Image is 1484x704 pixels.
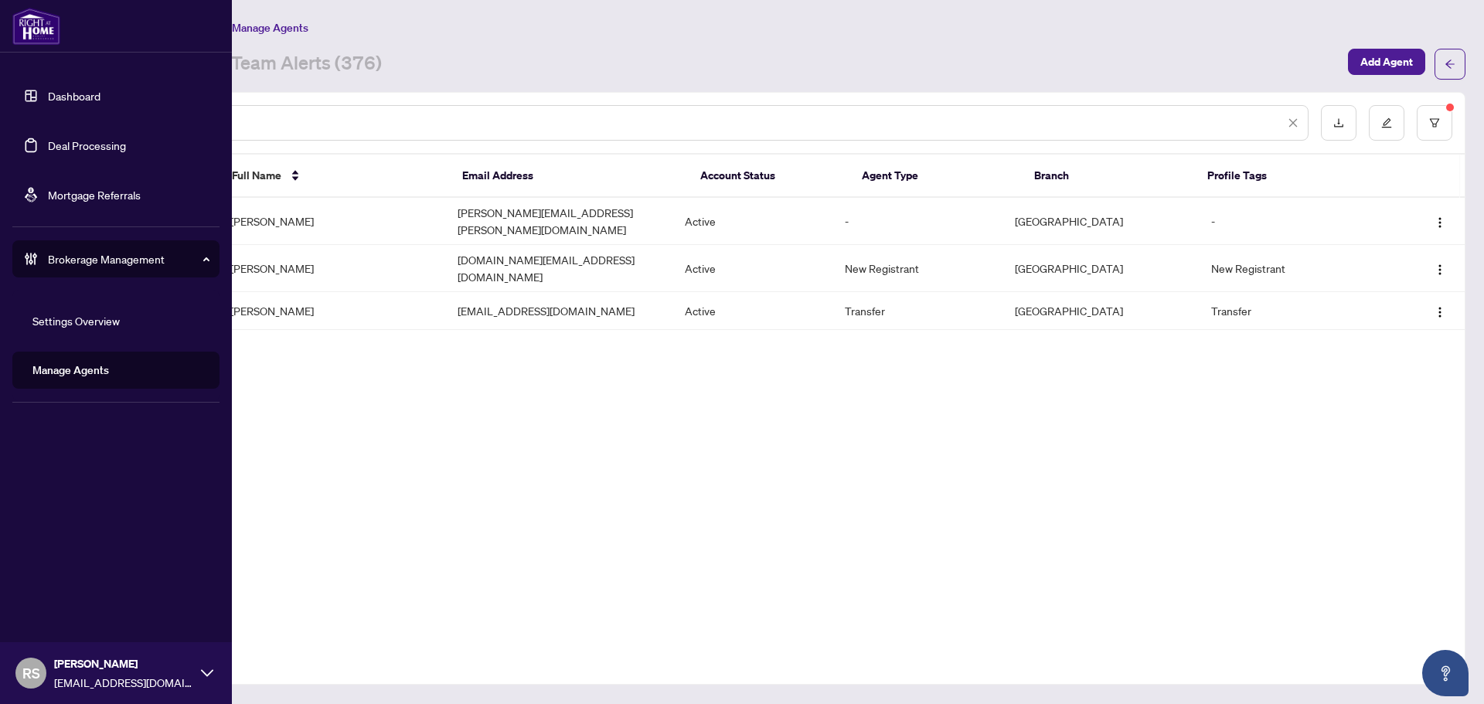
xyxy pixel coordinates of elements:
[672,245,832,292] td: Active
[48,138,126,152] a: Deal Processing
[1428,298,1452,323] button: Logo
[1445,59,1455,70] span: arrow-left
[832,245,1003,292] td: New Registrant
[1434,264,1446,276] img: Logo
[48,250,209,267] span: Brokerage Management
[218,245,445,292] td: [PERSON_NAME]
[672,292,832,330] td: Active
[1429,117,1440,128] span: filter
[1002,198,1198,245] td: [GEOGRAPHIC_DATA]
[1434,216,1446,229] img: Logo
[1199,292,1392,330] td: Transfer
[54,655,193,672] span: [PERSON_NAME]
[232,21,308,35] span: Manage Agents
[231,50,382,78] a: Team Alerts (376)
[218,292,445,330] td: [PERSON_NAME]
[54,674,193,691] span: [EMAIL_ADDRESS][DOMAIN_NAME]
[1002,245,1198,292] td: [GEOGRAPHIC_DATA]
[450,155,688,198] th: Email Address
[1002,292,1198,330] td: [GEOGRAPHIC_DATA]
[1381,117,1392,128] span: edit
[832,292,1003,330] td: Transfer
[12,8,60,45] img: logo
[1369,105,1404,141] button: edit
[832,198,1003,245] td: -
[445,198,672,245] td: [PERSON_NAME][EMAIL_ADDRESS][PERSON_NAME][DOMAIN_NAME]
[1288,117,1298,128] span: close
[849,155,1023,198] th: Agent Type
[32,314,120,328] a: Settings Overview
[1417,105,1452,141] button: filter
[220,155,450,198] th: Full Name
[1428,209,1452,233] button: Logo
[1422,650,1469,696] button: Open asap
[1428,256,1452,281] button: Logo
[1321,105,1356,141] button: download
[32,363,109,377] a: Manage Agents
[688,155,849,198] th: Account Status
[232,167,281,184] span: Full Name
[1199,198,1392,245] td: -
[1348,49,1425,75] button: Add Agent
[218,198,445,245] td: [PERSON_NAME]
[22,662,40,684] span: RS
[1333,117,1344,128] span: download
[1195,155,1390,198] th: Profile Tags
[48,188,141,202] a: Mortgage Referrals
[445,245,672,292] td: [DOMAIN_NAME][EMAIL_ADDRESS][DOMAIN_NAME]
[1022,155,1195,198] th: Branch
[672,198,832,245] td: Active
[1434,306,1446,318] img: Logo
[445,292,672,330] td: [EMAIL_ADDRESS][DOMAIN_NAME]
[1199,245,1392,292] td: New Registrant
[48,89,100,103] a: Dashboard
[1360,49,1413,74] span: Add Agent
